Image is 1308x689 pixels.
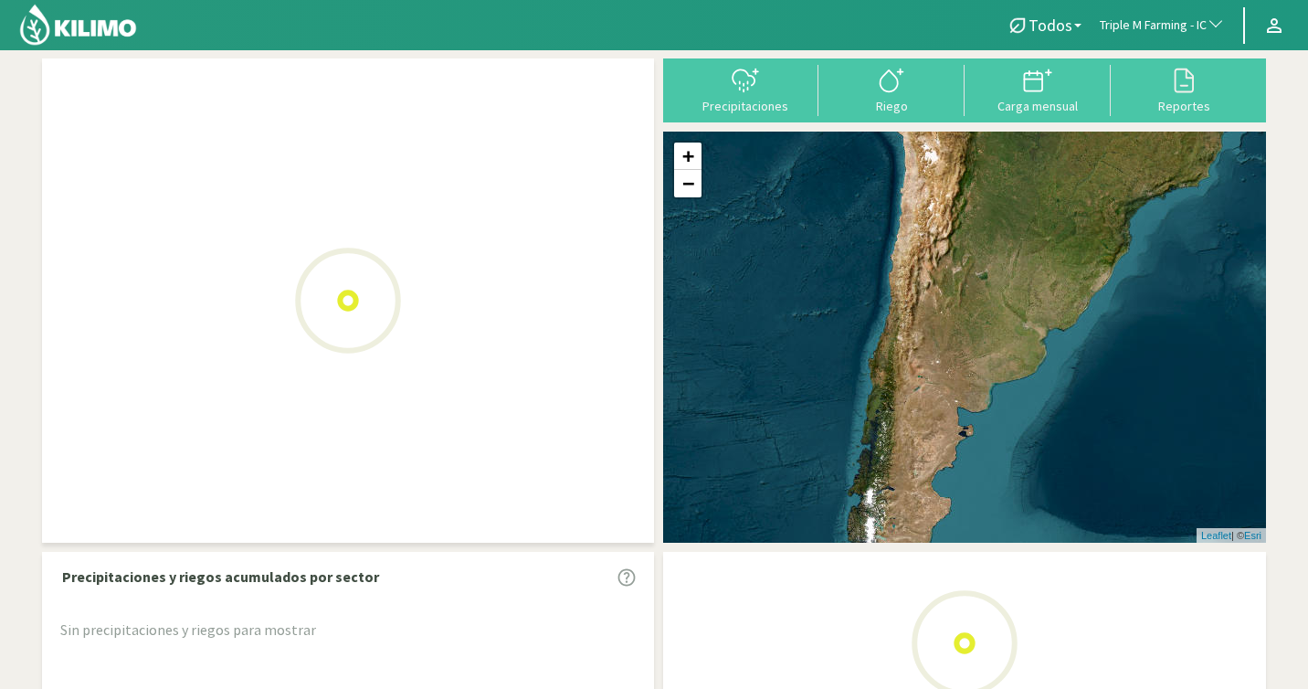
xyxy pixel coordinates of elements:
div: Riego [824,100,959,112]
img: Kilimo [18,3,138,47]
a: Zoom out [674,170,701,197]
img: Loading... [257,209,439,392]
div: Reportes [1116,100,1251,112]
button: Reportes [1111,65,1257,113]
button: Carga mensual [965,65,1111,113]
div: Carga mensual [970,100,1105,112]
div: | © [1197,528,1266,544]
button: Riego [818,65,965,113]
h5: Sin precipitaciones y riegos para mostrar [60,622,636,639]
div: Precipitaciones [678,100,813,112]
a: Esri [1244,530,1261,541]
p: Precipitaciones y riegos acumulados por sector [62,566,379,588]
a: Zoom in [674,143,701,170]
button: Triple M Farming - IC [1091,5,1234,46]
a: Leaflet [1201,530,1231,541]
span: Todos [1028,16,1072,35]
span: Triple M Farming - IC [1100,16,1207,35]
button: Precipitaciones [672,65,818,113]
